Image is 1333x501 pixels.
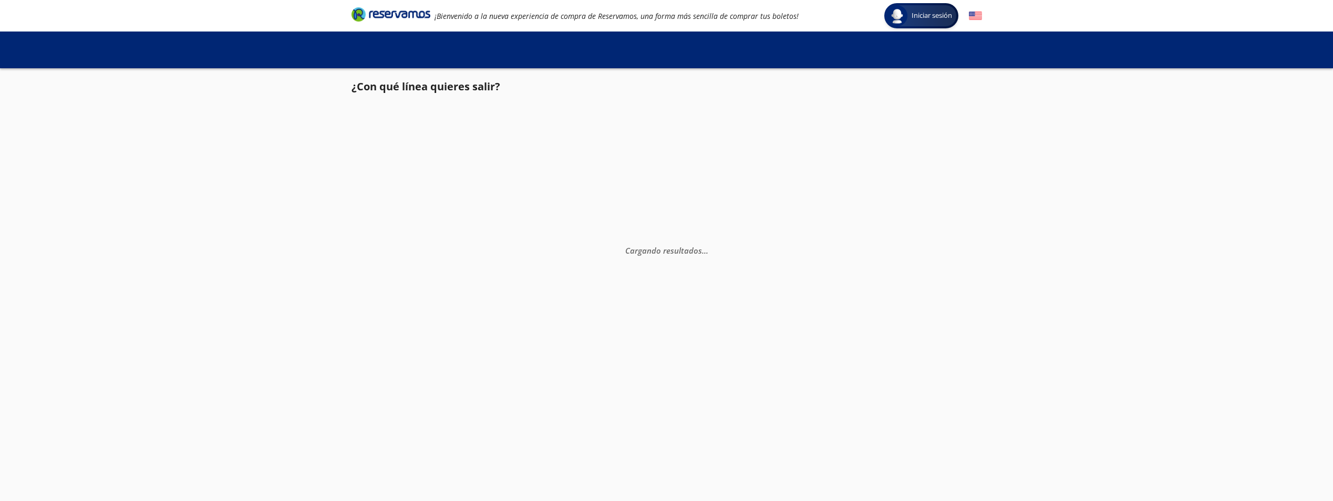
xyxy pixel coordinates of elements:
[907,11,956,21] span: Iniciar sesión
[352,6,430,25] a: Brand Logo
[625,245,708,256] em: Cargando resultados
[702,245,704,256] span: .
[969,9,982,23] button: English
[706,245,708,256] span: .
[435,11,799,21] em: ¡Bienvenido a la nueva experiencia de compra de Reservamos, una forma más sencilla de comprar tus...
[352,79,500,95] p: ¿Con qué línea quieres salir?
[352,6,430,22] i: Brand Logo
[704,245,706,256] span: .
